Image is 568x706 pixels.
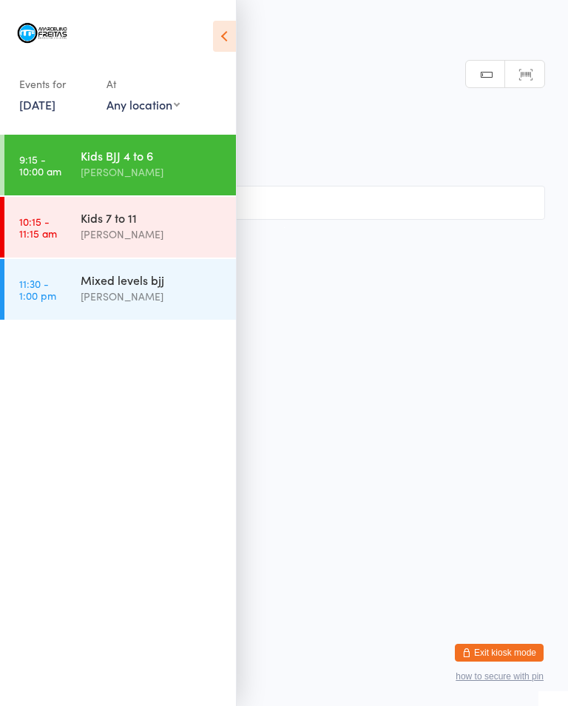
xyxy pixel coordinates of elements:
[23,89,545,113] h2: Kids BJJ 4 to 6 Check-in
[19,215,57,239] time: 10:15 - 11:15 am
[106,96,180,112] div: Any location
[81,288,223,305] div: [PERSON_NAME]
[15,11,70,57] img: Marcelino Freitas Brazilian Jiu-Jitsu
[456,671,544,682] button: how to secure with pin
[19,96,55,112] a: [DATE]
[4,259,236,320] a: 11:30 -1:00 pmMixed levels bjj[PERSON_NAME]
[81,209,223,226] div: Kids 7 to 11
[81,147,223,164] div: Kids BJJ 4 to 6
[19,278,56,301] time: 11:30 - 1:00 pm
[23,186,545,220] input: Search
[23,135,522,150] span: [PERSON_NAME]
[81,272,223,288] div: Mixed levels bjj
[81,226,223,243] div: [PERSON_NAME]
[19,72,92,96] div: Events for
[23,121,522,135] span: [DATE] 9:15am
[23,150,545,165] span: Mat 1
[4,197,236,258] a: 10:15 -11:15 amKids 7 to 11[PERSON_NAME]
[81,164,223,181] div: [PERSON_NAME]
[4,135,236,195] a: 9:15 -10:00 amKids BJJ 4 to 6[PERSON_NAME]
[106,72,180,96] div: At
[455,644,544,662] button: Exit kiosk mode
[19,153,61,177] time: 9:15 - 10:00 am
